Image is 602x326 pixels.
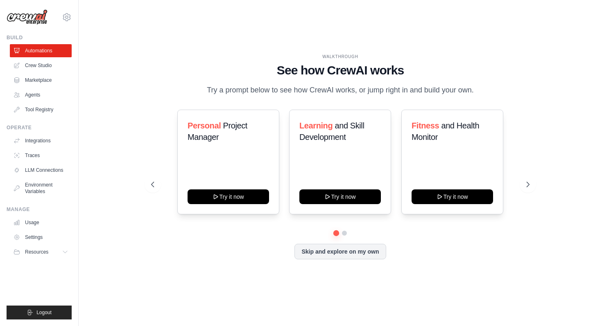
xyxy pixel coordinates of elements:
div: Build [7,34,72,41]
a: Integrations [10,134,72,147]
img: Logo [7,9,48,25]
a: Marketplace [10,74,72,87]
h1: See how CrewAI works [151,63,529,78]
div: WALKTHROUGH [151,54,529,60]
span: Project Manager [188,121,247,142]
div: Manage [7,206,72,213]
span: Fitness [412,121,439,130]
button: Resources [10,245,72,259]
a: Traces [10,149,72,162]
button: Try it now [299,189,381,204]
span: and Health Monitor [412,121,479,142]
a: Crew Studio [10,59,72,72]
span: Resources [25,249,48,255]
a: Environment Variables [10,178,72,198]
a: Settings [10,231,72,244]
span: Learning [299,121,333,130]
a: Tool Registry [10,103,72,116]
button: Logout [7,306,72,319]
a: Agents [10,88,72,101]
span: Personal [188,121,221,130]
button: Try it now [412,189,493,204]
a: Automations [10,44,72,57]
p: Try a prompt below to see how CrewAI works, or jump right in and build your own. [203,84,478,96]
span: Logout [36,309,52,316]
span: and Skill Development [299,121,364,142]
a: LLM Connections [10,164,72,177]
a: Usage [10,216,72,229]
div: Operate [7,124,72,131]
button: Try it now [188,189,269,204]
button: Skip and explore on my own [294,244,386,259]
